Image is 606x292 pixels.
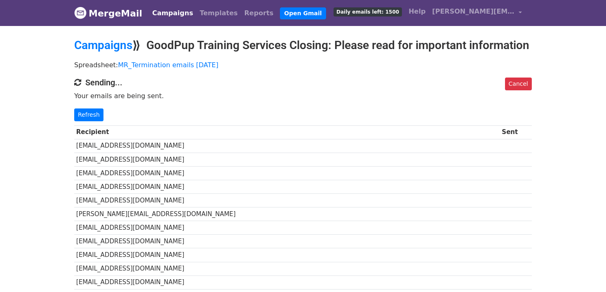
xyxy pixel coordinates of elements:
[149,5,196,21] a: Campaigns
[74,194,500,207] td: [EMAIL_ADDRESS][DOMAIN_NAME]
[74,139,500,153] td: [EMAIL_ADDRESS][DOMAIN_NAME]
[74,5,142,22] a: MergeMail
[74,207,500,221] td: [PERSON_NAME][EMAIL_ADDRESS][DOMAIN_NAME]
[74,166,500,180] td: [EMAIL_ADDRESS][DOMAIN_NAME]
[280,7,326,19] a: Open Gmail
[74,180,500,193] td: [EMAIL_ADDRESS][DOMAIN_NAME]
[74,78,532,87] h4: Sending...
[196,5,241,21] a: Templates
[74,92,532,100] p: Your emails are being sent.
[74,221,500,235] td: [EMAIL_ADDRESS][DOMAIN_NAME]
[334,7,402,16] span: Daily emails left: 1500
[505,78,532,90] a: Cancel
[118,61,218,69] a: MR_Termination emails [DATE]
[241,5,277,21] a: Reports
[74,262,500,276] td: [EMAIL_ADDRESS][DOMAIN_NAME]
[330,3,405,20] a: Daily emails left: 1500
[74,38,132,52] a: Campaigns
[74,248,500,262] td: [EMAIL_ADDRESS][DOMAIN_NAME]
[74,61,532,69] p: Spreadsheet:
[429,3,525,23] a: [PERSON_NAME][EMAIL_ADDRESS][PERSON_NAME][DOMAIN_NAME]
[500,125,532,139] th: Sent
[74,7,87,19] img: MergeMail logo
[74,108,103,121] a: Refresh
[74,153,500,166] td: [EMAIL_ADDRESS][DOMAIN_NAME]
[74,235,500,248] td: [EMAIL_ADDRESS][DOMAIN_NAME]
[432,7,514,16] span: [PERSON_NAME][EMAIL_ADDRESS][PERSON_NAME][DOMAIN_NAME]
[405,3,429,20] a: Help
[74,125,500,139] th: Recipient
[74,38,532,52] h2: ⟫ GoodPup Training Services Closing: Please read for important information
[74,276,500,289] td: [EMAIL_ADDRESS][DOMAIN_NAME]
